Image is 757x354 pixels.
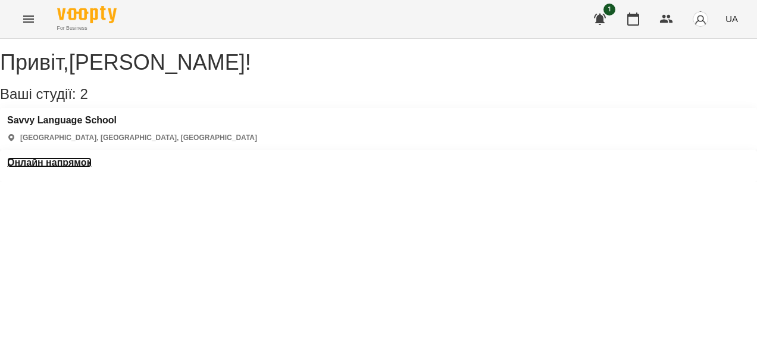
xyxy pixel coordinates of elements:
img: avatar_s.png [692,11,709,27]
a: Savvy Language School [7,115,257,126]
span: 2 [80,86,87,102]
a: Онлайн напрямок [7,157,92,168]
button: Menu [14,5,43,33]
span: 1 [603,4,615,15]
button: UA [721,8,743,30]
p: [GEOGRAPHIC_DATA], [GEOGRAPHIC_DATA], [GEOGRAPHIC_DATA] [20,133,257,143]
img: Voopty Logo [57,6,117,23]
span: For Business [57,24,117,32]
span: UA [725,13,738,25]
